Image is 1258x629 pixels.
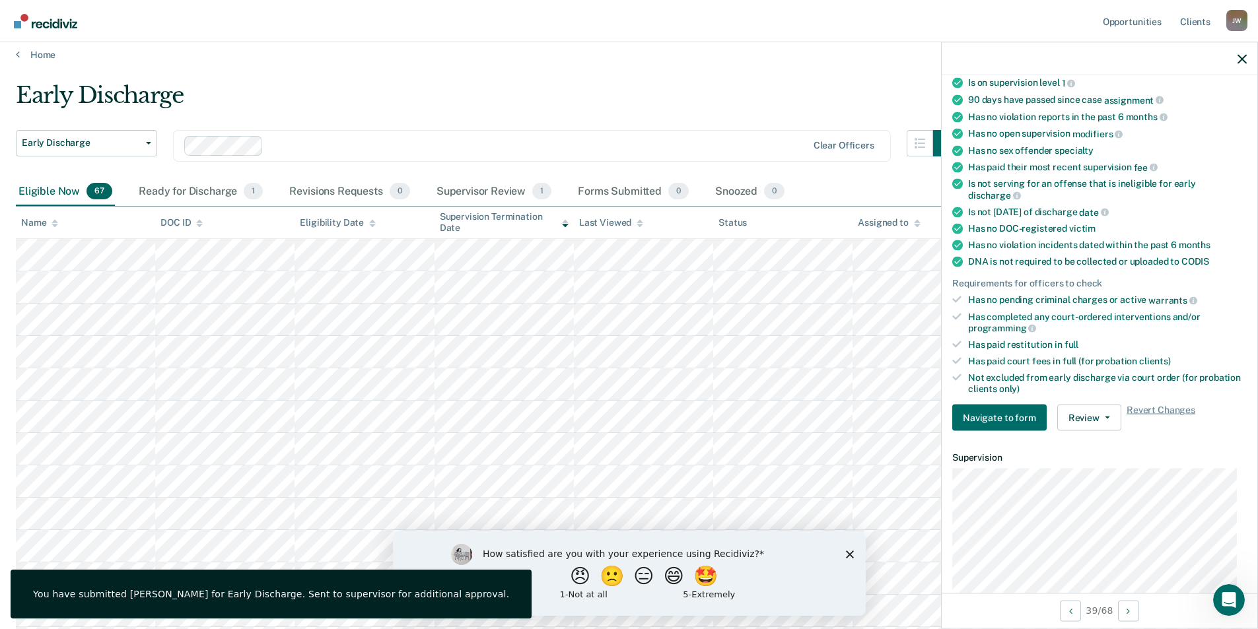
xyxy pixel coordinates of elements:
button: Profile dropdown button [1226,10,1247,31]
button: Navigate to form [952,405,1047,431]
span: date [1079,207,1108,217]
div: Is not serving for an offense that is ineligible for early [968,178,1247,201]
span: specialty [1055,145,1094,155]
span: 0 [390,183,410,200]
div: Has paid restitution in [968,339,1247,350]
div: Requirements for officers to check [952,278,1247,289]
div: Assigned to [858,217,920,228]
div: Not excluded from early discharge via court order (for probation clients [968,372,1247,394]
span: months [1126,112,1168,122]
div: Last Viewed [579,217,643,228]
dt: Supervision [952,452,1247,463]
span: assignment [1104,94,1164,105]
span: 1 [1062,78,1076,88]
div: Supervision Termination Date [440,211,569,234]
span: modifiers [1072,128,1123,139]
div: Has completed any court-ordered interventions and/or [968,311,1247,333]
div: J W [1226,10,1247,31]
div: Early Discharge [16,82,960,119]
iframe: Intercom live chat [1213,584,1245,616]
div: Has no violation reports in the past 6 [968,111,1247,123]
span: CODIS [1181,256,1209,267]
span: 1 [532,183,551,200]
div: Forms Submitted [575,178,691,207]
div: Eligible Now [16,178,115,207]
div: Eligibility Date [300,217,376,228]
div: Has paid court fees in full (for probation [968,355,1247,366]
div: Supervisor Review [434,178,555,207]
span: victim [1069,223,1096,234]
div: Has no sex offender [968,145,1247,156]
div: Clear officers [814,140,874,151]
iframe: Survey by Kim from Recidiviz [393,531,866,616]
span: 67 [87,183,112,200]
div: Revisions Requests [287,178,412,207]
div: Status [718,217,747,228]
span: warrants [1148,294,1197,305]
button: Previous Opportunity [1060,600,1081,621]
div: Has no pending criminal charges or active [968,294,1247,306]
div: Has no DOC-registered [968,223,1247,234]
span: months [1179,240,1210,250]
button: Next Opportunity [1118,600,1139,621]
span: discharge [968,189,1021,200]
span: programming [968,323,1036,333]
a: Home [16,49,1242,61]
span: only) [999,383,1020,393]
div: You have submitted [PERSON_NAME] for Early Discharge. Sent to supervisor for additional approval. [33,588,509,600]
div: Is not [DATE] of discharge [968,206,1247,218]
div: Has no violation incidents dated within the past 6 [968,240,1247,251]
div: Has paid their most recent supervision [968,161,1247,173]
span: fee [1134,162,1158,172]
span: full [1065,339,1078,350]
span: 0 [764,183,785,200]
div: 39 / 68 [942,593,1257,628]
div: Snoozed [713,178,787,207]
a: Navigate to form link [952,405,1052,431]
img: Recidiviz [14,14,77,28]
button: Review [1057,405,1121,431]
span: clients) [1139,355,1171,366]
div: Ready for Discharge [136,178,265,207]
div: DOC ID [160,217,203,228]
span: 0 [668,183,689,200]
div: 90 days have passed since case [968,94,1247,106]
span: Early Discharge [22,137,141,149]
div: Has no open supervision [968,128,1247,140]
div: DNA is not required to be collected or uploaded to [968,256,1247,267]
div: Name [21,217,58,228]
span: Revert Changes [1127,405,1195,431]
div: Is on supervision level [968,77,1247,89]
span: 1 [244,183,263,200]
